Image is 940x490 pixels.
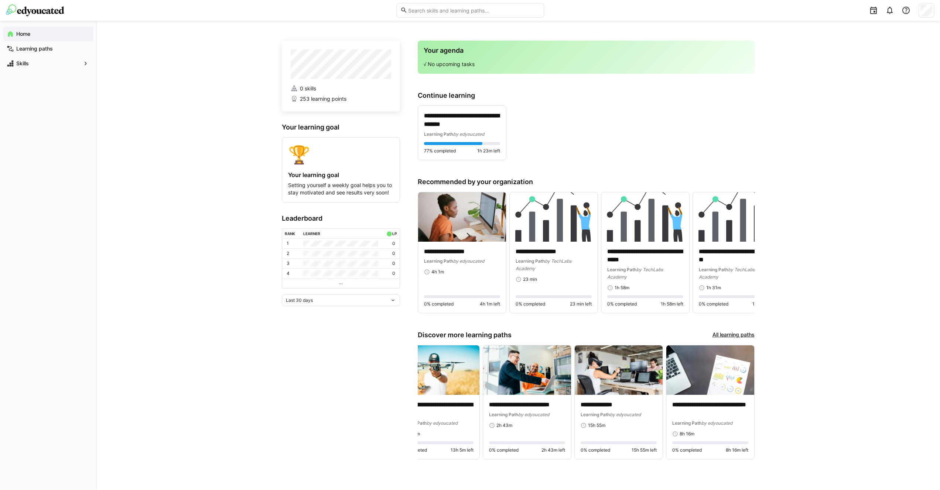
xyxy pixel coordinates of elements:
[287,251,289,256] p: 2
[523,276,537,282] span: 23 min
[489,447,519,453] span: 0% completed
[424,46,749,55] h3: Your agenda
[453,258,484,264] span: by edyoucated
[300,95,346,103] span: 253 learning points
[581,447,610,453] span: 0% completed
[701,420,732,426] span: by edyoucated
[287,241,289,246] p: 1
[693,192,781,242] img: image
[287,260,290,266] p: 3
[451,447,474,453] span: 13h 5m left
[392,251,395,256] p: 0
[489,412,518,417] span: Learning Path
[581,412,610,417] span: Learning Path
[601,192,689,242] img: image
[431,269,444,275] span: 4h 1m
[286,297,313,303] span: Last 30 days
[510,192,598,242] img: image
[477,148,500,154] span: 1h 23m left
[407,7,540,14] input: Search skills and learning paths…
[706,285,721,291] span: 1h 31m
[300,85,316,92] span: 0 skills
[661,301,683,307] span: 1h 58m left
[392,231,397,236] div: LP
[392,241,395,246] p: 0
[424,61,749,68] p: √ No upcoming tasks
[303,231,320,236] div: Learner
[607,267,636,272] span: Learning Path
[424,301,454,307] span: 0% completed
[726,447,748,453] span: 8h 16m left
[480,301,500,307] span: 4h 1m left
[418,178,755,186] h3: Recommended by your organization
[516,258,571,271] span: by TechLabs Academy
[680,431,694,437] span: 8h 16m
[588,422,605,428] span: 15h 55m
[615,285,629,291] span: 1h 58m
[483,345,571,395] img: image
[516,258,545,264] span: Learning Path
[288,144,394,165] div: 🏆
[282,214,400,222] h3: Leaderboard
[575,345,663,395] img: image
[632,447,657,453] span: 15h 55m left
[418,331,512,339] h3: Discover more learning paths
[427,420,458,426] span: by edyoucated
[285,231,295,236] div: Rank
[516,301,545,307] span: 0% completed
[712,331,755,339] a: All learning paths
[607,301,637,307] span: 0% completed
[496,422,512,428] span: 2h 43m
[392,260,395,266] p: 0
[392,345,479,395] img: image
[672,420,701,426] span: Learning Path
[418,92,755,100] h3: Continue learning
[288,171,394,179] h4: Your learning goal
[424,131,453,137] span: Learning Path
[699,267,728,272] span: Learning Path
[287,270,290,276] p: 4
[424,148,456,154] span: 77% completed
[453,131,484,137] span: by edyoucated
[752,301,775,307] span: 1h 31m left
[610,412,641,417] span: by edyoucated
[291,85,391,92] a: 0 skills
[672,447,702,453] span: 0% completed
[282,123,400,131] h3: Your learning goal
[418,192,506,242] img: image
[541,447,565,453] span: 2h 43m left
[518,412,549,417] span: by edyoucated
[392,270,395,276] p: 0
[666,345,754,395] img: image
[424,258,453,264] span: Learning Path
[288,182,394,196] p: Setting yourself a weekly goal helps you to stay motivated and see results very soon!
[699,301,728,307] span: 0% completed
[570,301,592,307] span: 23 min left
[607,267,663,280] span: by TechLabs Academy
